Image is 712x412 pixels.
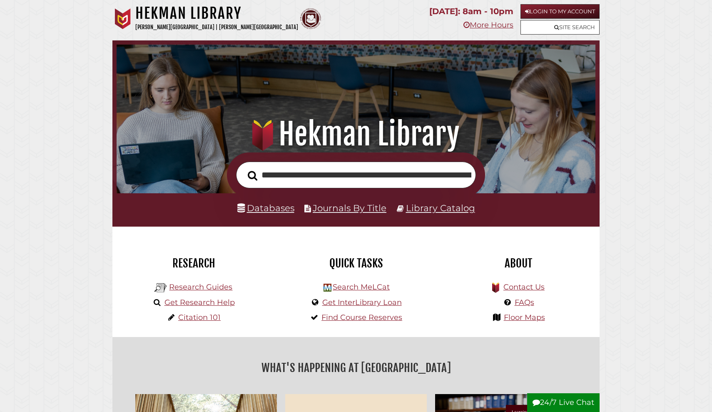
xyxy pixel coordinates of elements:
a: Find Course Reserves [321,313,402,322]
img: Hekman Library Logo [324,284,331,292]
h1: Hekman Library [127,116,585,152]
a: FAQs [515,298,534,307]
a: Site Search [520,20,600,35]
img: Hekman Library Logo [154,282,167,294]
a: Search MeLCat [333,282,390,292]
h2: Research [119,256,269,270]
h2: What's Happening at [GEOGRAPHIC_DATA] [119,358,593,377]
a: Login to My Account [520,4,600,19]
a: Databases [237,202,294,213]
a: More Hours [463,20,513,30]
img: Calvin Theological Seminary [300,8,321,29]
h2: Quick Tasks [281,256,431,270]
a: Get Research Help [164,298,235,307]
i: Search [248,170,257,181]
a: Journals By Title [313,202,386,213]
h2: About [443,256,593,270]
h1: Hekman Library [135,4,298,22]
a: Get InterLibrary Loan [322,298,402,307]
a: Citation 101 [178,313,221,322]
a: Floor Maps [504,313,545,322]
a: Library Catalog [406,202,475,213]
button: Search [244,168,261,183]
a: Research Guides [169,282,232,292]
img: Calvin University [112,8,133,29]
p: [DATE]: 8am - 10pm [429,4,513,19]
p: [PERSON_NAME][GEOGRAPHIC_DATA] | [PERSON_NAME][GEOGRAPHIC_DATA] [135,22,298,32]
a: Contact Us [503,282,545,292]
